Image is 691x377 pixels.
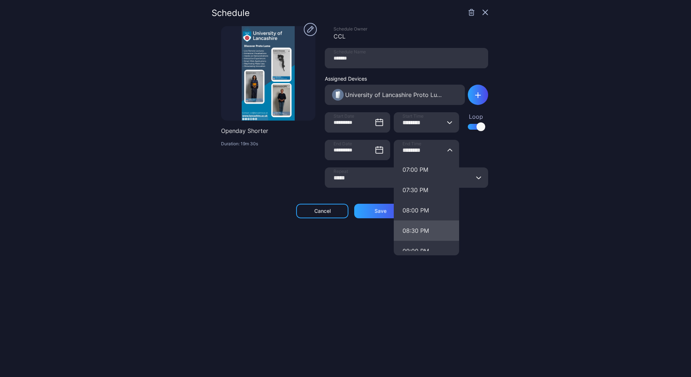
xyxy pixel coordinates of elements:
span: Repeat [334,169,348,174]
p: Duration: 19m 30s [221,141,315,147]
div: Schedule Owner [334,26,488,32]
div: Schedule [212,9,250,17]
input: Repeat [325,167,488,188]
button: End Time07:00 PM08:00 PM08:30 PM09:00 PM [394,180,459,200]
button: Start Time [447,112,453,133]
button: Save [354,204,406,218]
input: End Time07:00 PM07:30 PM08:00 PM08:30 PM09:00 PM [394,140,459,160]
button: Cancel [296,204,348,218]
button: End Time07:00 PM07:30 PM08:00 PM08:30 PM [394,241,459,261]
div: Cancel [314,208,331,214]
span: Start Time [402,113,424,119]
div: University of Lancashire Proto Luma [345,90,445,99]
input: Start Time [394,112,459,133]
button: End Time07:00 PM07:30 PM08:00 PM09:00 PM [394,220,459,241]
input: End Date [325,140,390,160]
div: Assigned Devices [325,76,465,82]
button: End Time07:00 PM07:30 PM08:30 PM09:00 PM [394,200,459,220]
span: End Time [402,141,421,147]
button: Repeat [476,167,482,188]
p: Openday Shorter [221,126,315,135]
input: Schedule Name [325,48,488,68]
div: CCL [334,32,488,41]
button: End Time07:00 PM07:30 PM08:00 PM08:30 PM09:00 PM [447,140,453,160]
input: Start Date [325,112,390,133]
button: End Time07:30 PM08:00 PM08:30 PM09:00 PM [394,159,459,180]
div: Save [375,208,387,214]
div: Loop [468,112,484,121]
